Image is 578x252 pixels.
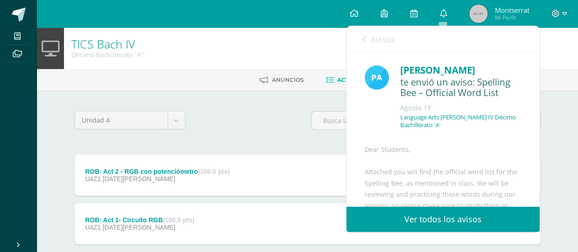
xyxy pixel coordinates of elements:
a: Actividades [326,73,377,87]
span: Avisos [371,34,395,45]
span: Anuncios [272,76,304,83]
div: [PERSON_NAME] [400,63,521,77]
span: [DATE][PERSON_NAME] [103,224,175,231]
div: ROB: Act 2 - RGB con potenciómetro [85,168,229,175]
div: Décimo Bachillerato 'A' [71,50,144,59]
img: 45x45 [469,5,488,23]
a: Ver todos los avisos [346,207,540,232]
span: U4Z1 [85,175,101,182]
span: Mi Perfil [494,14,529,21]
a: Unidad 4 [75,112,185,129]
div: Agosto 13 [400,103,521,113]
h1: TICS Bach IV [71,38,144,50]
span: Unidad 4 [82,112,161,129]
strong: (100.0 pts) [163,216,194,224]
strong: (100.0 pts) [198,168,229,175]
span: Actividades [337,76,377,83]
div: te envió un aviso: Spelling Bee – Official Word List [400,77,521,98]
p: Language Arts [PERSON_NAME] IV Décimo Bachillerato 'A' [400,113,521,129]
img: 16d00d6a61aad0e8a558f8de8df831eb.png [365,65,389,90]
span: Montserrat [494,5,529,15]
span: [DATE][PERSON_NAME] [103,175,175,182]
div: ROB: Act 1- Circuito RGB [85,216,194,224]
a: Anuncios [260,73,304,87]
input: Busca la actividad aquí... [312,112,540,129]
span: U4Z1 [85,224,101,231]
a: TICS Bach IV [71,36,135,52]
